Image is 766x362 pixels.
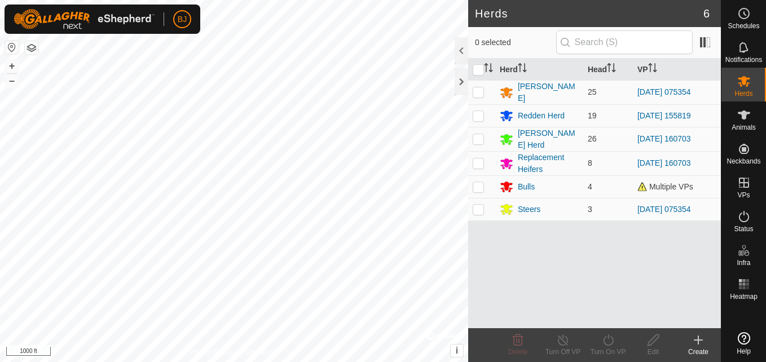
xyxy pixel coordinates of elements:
div: Edit [631,347,676,357]
p-sorticon: Activate to sort [648,65,657,74]
button: Reset Map [5,41,19,54]
p-sorticon: Activate to sort [484,65,493,74]
a: [DATE] 075354 [637,87,691,96]
a: Contact Us [245,347,279,357]
a: [DATE] 160703 [637,158,691,167]
a: Privacy Policy [190,347,232,357]
span: Schedules [728,23,759,29]
span: BJ [178,14,187,25]
span: Neckbands [727,158,760,165]
span: VPs [737,192,750,198]
span: 6 [703,5,710,22]
h2: Herds [475,7,703,20]
span: Notifications [725,56,762,63]
a: Help [721,328,766,359]
a: [DATE] 155819 [637,111,691,120]
span: Herds [734,90,752,97]
span: Status [734,226,753,232]
span: 26 [588,134,597,143]
span: Heatmap [730,293,758,300]
input: Search (S) [556,30,693,54]
button: + [5,59,19,73]
th: VP [633,59,721,81]
a: [DATE] 075354 [637,205,691,214]
span: 4 [588,182,592,191]
span: 0 selected [475,37,556,48]
a: [DATE] 160703 [637,134,691,143]
div: [PERSON_NAME] [518,81,579,104]
button: Map Layers [25,41,38,55]
span: Help [737,348,751,355]
img: Gallagher Logo [14,9,155,29]
span: 3 [588,205,592,214]
div: Steers [518,204,540,215]
p-sorticon: Activate to sort [518,65,527,74]
div: Replacement Heifers [518,152,579,175]
span: i [456,346,458,355]
span: 19 [588,111,597,120]
p-sorticon: Activate to sort [607,65,616,74]
span: 25 [588,87,597,96]
button: – [5,74,19,87]
div: Create [676,347,721,357]
th: Head [583,59,633,81]
span: Infra [737,259,750,266]
span: 8 [588,158,592,167]
div: [PERSON_NAME] Herd [518,127,579,151]
button: i [451,345,463,357]
span: Delete [508,348,528,356]
div: Turn On VP [585,347,631,357]
span: Multiple VPs [637,182,693,191]
div: Redden Herd [518,110,565,122]
div: Turn Off VP [540,347,585,357]
span: Animals [732,124,756,131]
div: Bulls [518,181,535,193]
th: Herd [495,59,583,81]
